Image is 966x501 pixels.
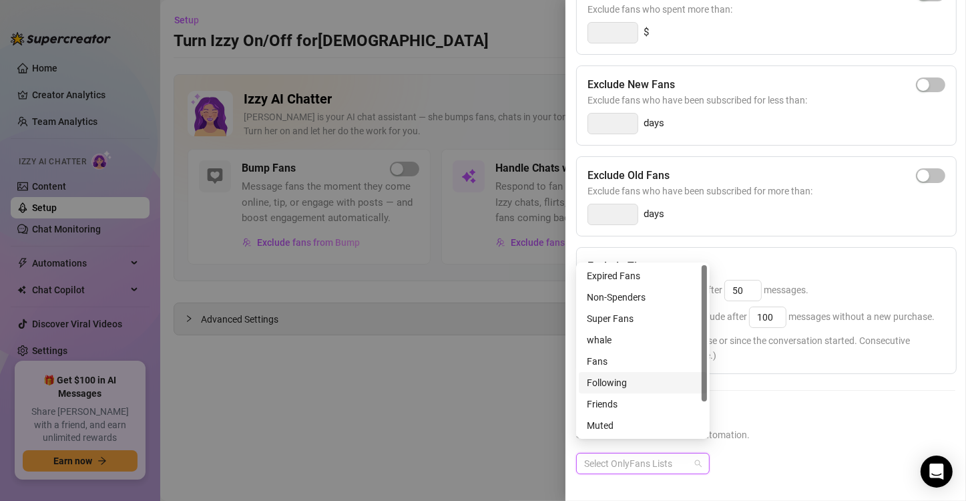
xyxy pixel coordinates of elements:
div: Super Fans [587,311,699,326]
div: whale [587,333,699,347]
h5: Exclude New Fans [587,77,675,93]
span: Select lists to exclude from AI automation. [576,428,955,442]
span: Exclude fans who spent more than: [587,2,945,17]
div: Fans [579,351,707,372]
div: Fans [587,354,699,369]
span: (Either since their last purchase or since the conversation started. Consecutive messages are cou... [587,333,945,363]
div: Non-Spenders [579,287,707,308]
div: Super Fans [579,308,707,329]
div: Expired Fans [579,265,707,287]
div: Friends [587,397,699,411]
span: Exclude fans who have been subscribed for less than: [587,93,945,108]
div: Following [579,372,707,393]
span: days [644,206,664,222]
h5: Exclude Old Fans [587,168,670,184]
div: Following [587,375,699,390]
span: If they have spent before, exclude after messages without a new purchase. [587,311,935,322]
h5: Exclude Fans Lists [576,407,955,425]
span: Exclude fans who have been subscribed for more than: [587,184,945,198]
div: Open Intercom Messenger [921,456,953,488]
div: Non-Spenders [587,290,699,305]
div: Muted [579,415,707,436]
span: $ [644,25,649,41]
h5: Exclude Time wasters [587,259,693,275]
div: Expired Fans [587,269,699,283]
div: whale [579,329,707,351]
span: days [644,116,664,132]
div: Friends [579,393,707,415]
div: Muted [587,418,699,433]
